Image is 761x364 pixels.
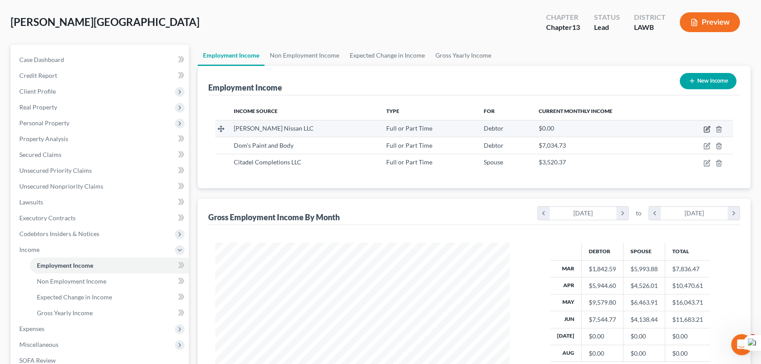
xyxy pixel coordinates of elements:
a: Employment Income [198,45,265,66]
iframe: Intercom live chat [731,334,752,355]
div: $6,463.91 [631,298,658,307]
span: Unsecured Priority Claims [19,167,92,174]
span: Full or Part Time [386,142,432,149]
a: Credit Report [12,68,189,84]
a: Expected Change in Income [30,289,189,305]
span: For [484,108,495,114]
i: chevron_left [649,207,661,220]
td: $11,683.21 [665,311,710,328]
span: Employment Income [37,262,93,269]
th: [DATE] [550,328,582,345]
span: Expected Change in Income [37,293,112,301]
div: $0.00 [631,349,658,358]
a: Secured Claims [12,147,189,163]
div: Employment Income [208,82,282,93]
a: Gross Yearly Income [430,45,496,66]
span: 13 [572,23,580,31]
span: Lawsuits [19,198,43,206]
span: Citadel Completions LLC [234,158,301,166]
div: $1,842.59 [589,265,616,273]
td: $16,043.71 [665,294,710,311]
div: Chapter [546,12,580,22]
a: Non Employment Income [265,45,344,66]
a: Lawsuits [12,194,189,210]
div: $0.00 [589,349,616,358]
a: Unsecured Nonpriority Claims [12,178,189,194]
span: $3,520.37 [538,158,565,166]
a: Expected Change in Income [344,45,430,66]
a: Non Employment Income [30,273,189,289]
a: Unsecured Priority Claims [12,163,189,178]
th: Jun [550,311,582,328]
div: $0.00 [631,332,658,341]
i: chevron_right [616,207,628,220]
div: $7,544.77 [589,315,616,324]
div: $4,526.01 [631,281,658,290]
span: Non Employment Income [37,277,106,285]
span: Full or Part Time [386,124,432,132]
span: Full or Part Time [386,158,432,166]
span: Client Profile [19,87,56,95]
span: Expenses [19,325,44,332]
span: Case Dashboard [19,56,64,63]
span: Gross Yearly Income [37,309,93,317]
div: $5,944.60 [589,281,616,290]
span: Spouse [484,158,503,166]
a: Gross Yearly Income [30,305,189,321]
span: Executory Contracts [19,214,76,222]
span: Unsecured Nonpriority Claims [19,182,103,190]
div: District [634,12,666,22]
div: [DATE] [550,207,617,220]
td: $0.00 [665,328,710,345]
span: Income Source [234,108,278,114]
span: $7,034.73 [538,142,565,149]
div: LAWB [634,22,666,33]
span: Miscellaneous [19,341,58,348]
td: $7,836.47 [665,260,710,277]
span: Debtor [484,142,504,149]
div: [DATE] [661,207,728,220]
span: Codebtors Insiders & Notices [19,230,99,237]
div: $5,993.88 [631,265,658,273]
span: [PERSON_NAME] Nissan LLC [234,124,314,132]
th: Mar [550,260,582,277]
span: Income [19,246,40,253]
th: Spouse [623,243,665,260]
div: $0.00 [589,332,616,341]
div: $9,579.80 [589,298,616,307]
span: Debtor [484,124,504,132]
div: $4,138.44 [631,315,658,324]
i: chevron_right [728,207,739,220]
th: Total [665,243,710,260]
td: $10,470.61 [665,277,710,294]
div: Status [594,12,620,22]
th: Apr [550,277,582,294]
span: $0.00 [538,124,554,132]
span: Dom's Paint and Body [234,142,294,149]
span: Property Analysis [19,135,68,142]
i: chevron_left [538,207,550,220]
a: Employment Income [30,258,189,273]
a: Property Analysis [12,131,189,147]
span: Credit Report [19,72,57,79]
div: Chapter [546,22,580,33]
div: Lead [594,22,620,33]
a: Executory Contracts [12,210,189,226]
span: 3 [749,334,756,341]
div: Gross Employment Income By Month [208,212,340,222]
span: Real Property [19,103,57,111]
th: May [550,294,582,311]
a: Case Dashboard [12,52,189,68]
button: Preview [680,12,740,32]
button: New Income [680,73,736,89]
span: Personal Property [19,119,69,127]
span: Secured Claims [19,151,62,158]
span: Type [386,108,399,114]
span: [PERSON_NAME][GEOGRAPHIC_DATA] [11,15,199,28]
td: $0.00 [665,345,710,362]
th: Aug [550,345,582,362]
span: to [636,209,641,218]
span: Current Monthly Income [538,108,612,114]
span: SOFA Review [19,357,56,364]
th: Debtor [582,243,623,260]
